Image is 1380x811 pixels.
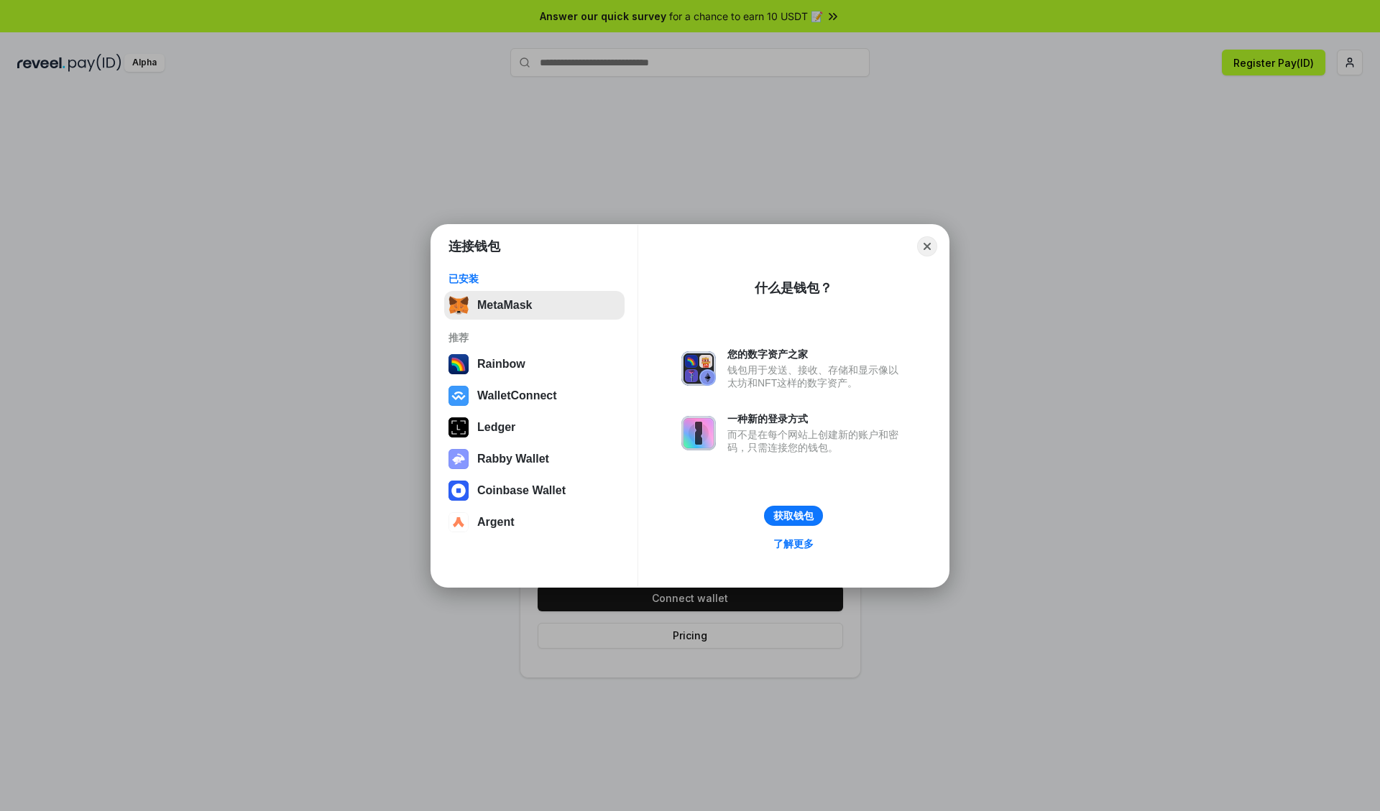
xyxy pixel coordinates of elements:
[727,348,906,361] div: 您的数字资产之家
[727,412,906,425] div: 一种新的登录方式
[444,508,625,537] button: Argent
[448,354,469,374] img: svg+xml,%3Csvg%20width%3D%22120%22%20height%3D%22120%22%20viewBox%3D%220%200%20120%20120%22%20fil...
[448,449,469,469] img: svg+xml,%3Csvg%20xmlns%3D%22http%3A%2F%2Fwww.w3.org%2F2000%2Fsvg%22%20fill%3D%22none%22%20viewBox...
[727,363,906,389] div: 钱包用于发送、接收、存储和显示像以太坊和NFT这样的数字资产。
[773,537,814,550] div: 了解更多
[444,291,625,320] button: MetaMask
[477,358,525,371] div: Rainbow
[448,295,469,315] img: svg+xml,%3Csvg%20fill%3D%22none%22%20height%3D%2233%22%20viewBox%3D%220%200%2035%2033%22%20width%...
[917,236,937,256] button: Close
[477,299,532,312] div: MetaMask
[755,279,832,297] div: 什么是钱包？
[444,381,625,410] button: WalletConnect
[477,484,566,497] div: Coinbase Wallet
[681,351,716,386] img: svg+xml,%3Csvg%20xmlns%3D%22http%3A%2F%2Fwww.w3.org%2F2000%2Fsvg%22%20fill%3D%22none%22%20viewBox...
[444,445,625,473] button: Rabby Wallet
[448,386,469,406] img: svg+xml,%3Csvg%20width%3D%2228%22%20height%3D%2228%22%20viewBox%3D%220%200%2028%2028%22%20fill%3D...
[681,416,716,450] img: svg+xml,%3Csvg%20xmlns%3D%22http%3A%2F%2Fwww.w3.org%2F2000%2Fsvg%22%20fill%3D%22none%22%20viewBox...
[444,476,625,505] button: Coinbase Wallet
[448,481,469,501] img: svg+xml,%3Csvg%20width%3D%2228%22%20height%3D%2228%22%20viewBox%3D%220%200%2028%2028%22%20fill%3D...
[477,389,557,402] div: WalletConnect
[764,506,823,526] button: 获取钱包
[448,417,469,437] img: svg+xml,%3Csvg%20xmlns%3D%22http%3A%2F%2Fwww.w3.org%2F2000%2Fsvg%22%20width%3D%2228%22%20height%3...
[773,509,814,522] div: 获取钱包
[477,516,515,529] div: Argent
[765,534,822,553] a: 了解更多
[448,512,469,532] img: svg+xml,%3Csvg%20width%3D%2228%22%20height%3D%2228%22%20viewBox%3D%220%200%2028%2028%22%20fill%3D...
[477,421,515,434] div: Ledger
[477,453,549,465] div: Rabby Wallet
[444,350,625,379] button: Rainbow
[727,428,906,454] div: 而不是在每个网站上创建新的账户和密码，只需连接您的钱包。
[448,272,620,285] div: 已安装
[448,331,620,344] div: 推荐
[444,413,625,442] button: Ledger
[448,238,500,255] h1: 连接钱包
